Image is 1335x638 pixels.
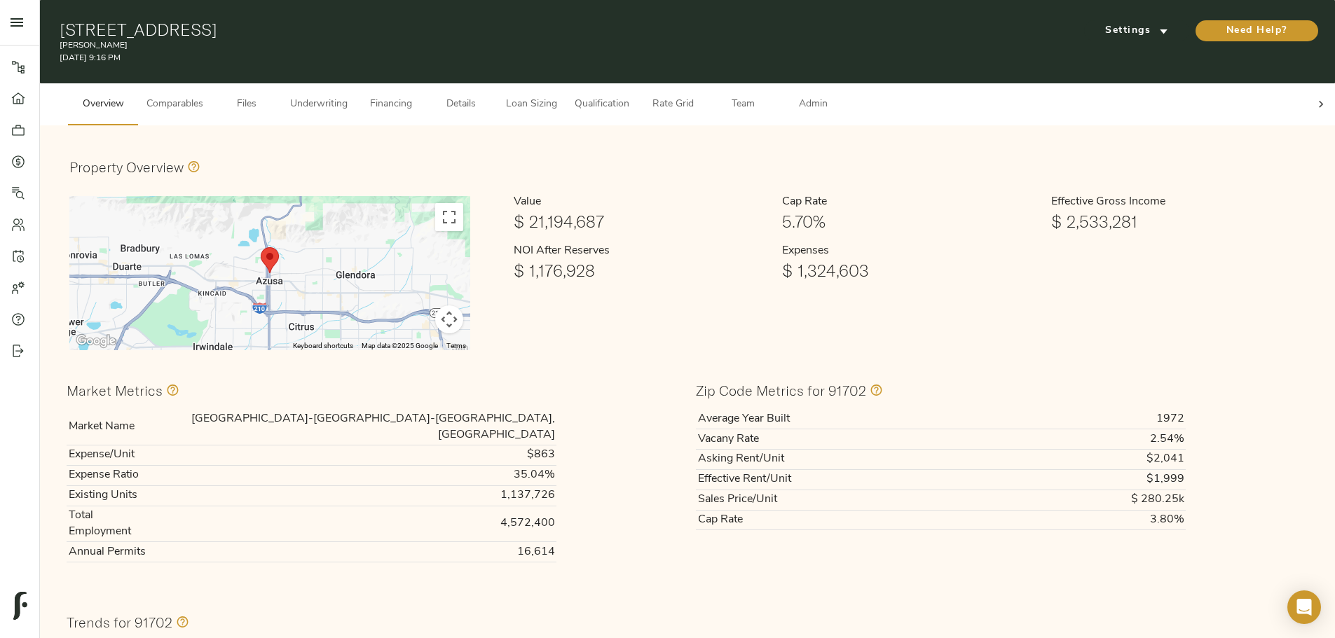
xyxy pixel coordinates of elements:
th: Market Name [67,409,154,445]
td: 1,137,726 [154,485,556,506]
a: Terms (opens in new tab) [446,342,466,349]
img: logo [13,592,27,620]
span: Map data ©2025 Google [362,342,438,349]
th: Expense/Unit [67,445,154,465]
span: Admin [786,96,840,113]
h1: 5.70% [782,211,1039,231]
h1: [STREET_ADDRESS] [60,20,897,39]
h1: $ 1,176,928 [514,261,771,280]
th: Effective Rent/Unit [696,469,1005,490]
p: [PERSON_NAME] [60,39,897,52]
th: Expense Ratio [67,465,154,485]
h1: $ 1,324,603 [782,261,1039,280]
h3: Trends for 91702 [67,614,172,630]
a: Open this area in Google Maps (opens a new window) [73,332,119,350]
span: Details [434,96,488,113]
span: Loan Sizing [505,96,558,113]
td: 3.80% [1005,510,1186,530]
span: Files [220,96,273,113]
td: $ 280.25k [1005,490,1186,510]
th: Average Year Built [696,409,1005,429]
p: [DATE] 9:16 PM [60,52,897,64]
div: Subject Propery [255,242,285,279]
span: Underwriting [290,96,348,113]
th: Asking Rent/Unit [696,449,1005,469]
td: 2.54% [1005,429,1186,450]
h1: $ 21,194,687 [514,211,771,231]
button: Need Help? [1196,20,1318,41]
th: Total Employment [67,506,154,542]
img: Google [73,332,119,350]
button: Keyboard shortcuts [293,341,353,351]
h3: Property Overview [69,159,184,175]
h6: Cap Rate [782,193,1039,211]
th: Annual Permits [67,542,154,562]
th: Vacany Rate [696,429,1005,450]
td: 16,614 [154,542,556,562]
h3: Market Metrics [67,382,163,398]
h3: Zip Code Metrics for 91702 [696,382,866,398]
td: $863 [154,445,556,465]
button: Map camera controls [435,305,463,333]
div: Open Intercom Messenger [1287,590,1321,624]
span: Rate Grid [646,96,699,113]
span: Need Help? [1210,22,1304,40]
svg: Values in this section comprise all zip codes within the Los Angeles-Long Beach-Glendale, CA market [163,382,179,398]
svg: Values in this section only include information specific to the 91702 zip code [866,382,883,398]
span: Team [716,96,769,113]
h1: $ 2,533,281 [1051,211,1308,231]
td: 35.04% [154,465,556,485]
span: Qualification [575,96,629,113]
td: 4,572,400 [154,506,556,542]
button: Settings [1084,20,1189,41]
td: $1,999 [1005,469,1186,490]
td: $2,041 [1005,449,1186,469]
h6: Expenses [782,242,1039,261]
h6: NOI After Reserves [514,242,771,261]
h6: Effective Gross Income [1051,193,1308,211]
span: Financing [364,96,418,113]
span: Overview [76,96,130,113]
th: Cap Rate [696,510,1005,530]
th: Sales Price/Unit [696,490,1005,510]
span: Comparables [146,96,203,113]
span: Settings [1098,22,1175,40]
td: [GEOGRAPHIC_DATA]-[GEOGRAPHIC_DATA]-[GEOGRAPHIC_DATA], [GEOGRAPHIC_DATA] [154,409,556,445]
th: Existing Units [67,485,154,506]
button: Toggle fullscreen view [435,203,463,231]
h6: Value [514,193,771,211]
td: 1972 [1005,409,1186,429]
